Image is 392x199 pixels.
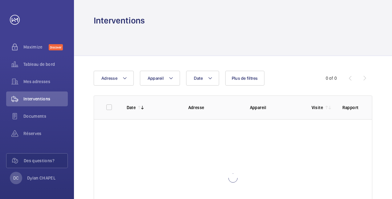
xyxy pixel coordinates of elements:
[194,76,203,81] span: Date
[23,78,68,85] span: Mes adresses
[49,44,63,50] span: Discover
[23,61,68,67] span: Tableau de bord
[94,15,145,26] h1: Interventions
[186,71,219,86] button: Date
[342,104,360,111] p: Rapport
[312,104,323,111] p: Visite
[13,175,18,181] p: DC
[232,76,258,81] span: Plus de filtres
[127,104,136,111] p: Date
[326,75,337,81] div: 0 of 0
[140,71,180,86] button: Appareil
[188,104,240,111] p: Adresse
[23,96,68,102] span: Interventions
[23,113,68,119] span: Documents
[23,130,68,137] span: Réserves
[94,71,134,86] button: Adresse
[24,158,67,164] span: Des questions?
[27,175,55,181] p: Dylan CHAPEL
[101,76,117,81] span: Adresse
[148,76,164,81] span: Appareil
[23,44,49,50] span: Maximize
[225,71,264,86] button: Plus de filtres
[250,104,302,111] p: Appareil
